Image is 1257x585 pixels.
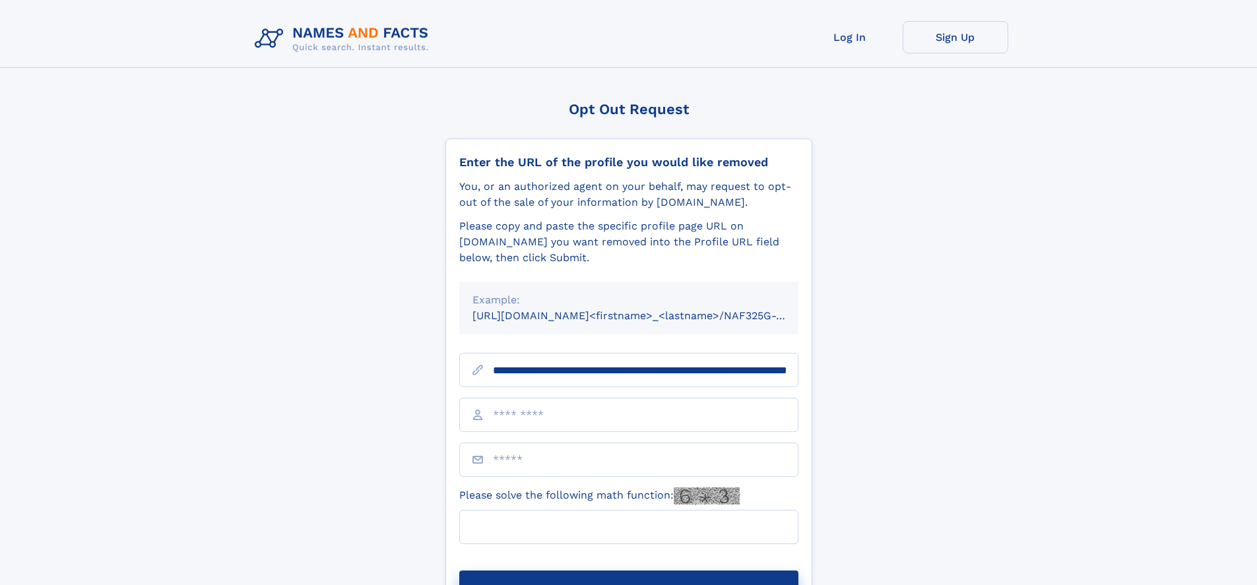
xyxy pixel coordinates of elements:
[459,179,798,210] div: You, or an authorized agent on your behalf, may request to opt-out of the sale of your informatio...
[472,292,785,308] div: Example:
[459,218,798,266] div: Please copy and paste the specific profile page URL on [DOMAIN_NAME] you want removed into the Pr...
[459,155,798,169] div: Enter the URL of the profile you would like removed
[249,21,439,57] img: Logo Names and Facts
[472,309,823,322] small: [URL][DOMAIN_NAME]<firstname>_<lastname>/NAF325G-xxxxxxxx
[459,487,740,505] label: Please solve the following math function:
[445,101,812,117] div: Opt Out Request
[797,21,903,53] a: Log In
[903,21,1008,53] a: Sign Up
